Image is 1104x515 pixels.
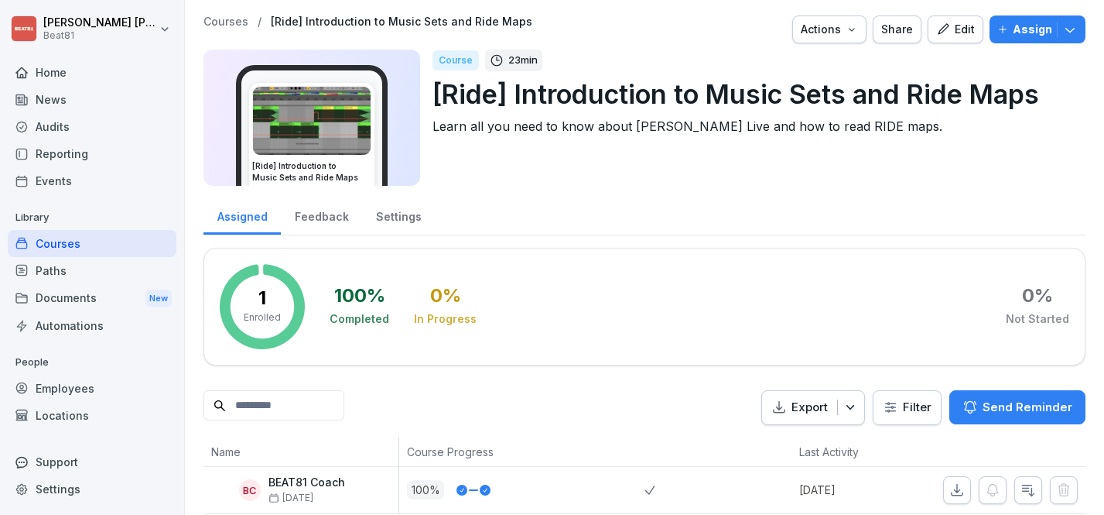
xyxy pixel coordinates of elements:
[211,444,391,460] p: Name
[432,50,479,70] div: Course
[8,167,176,194] a: Events
[330,311,389,327] div: Completed
[791,399,828,417] p: Export
[983,399,1072,416] p: Send Reminder
[989,15,1085,43] button: Assign
[252,160,371,184] h3: [Ride] Introduction to Music Sets and Ride Maps
[8,257,176,284] a: Paths
[949,390,1085,424] button: Send Reminder
[203,195,281,235] a: Assigned
[8,402,176,429] a: Locations
[8,284,176,313] div: Documents
[8,140,176,167] a: Reporting
[883,400,931,415] div: Filter
[8,448,176,476] div: Support
[792,15,866,43] button: Actions
[799,482,914,498] p: [DATE]
[407,480,444,500] p: 100 %
[239,479,261,501] div: BC
[8,205,176,230] p: Library
[145,290,172,307] div: New
[8,59,176,86] a: Home
[268,476,345,489] p: BEAT81 Coach
[43,16,156,29] p: [PERSON_NAME] [PERSON_NAME]
[1013,21,1052,38] p: Assign
[244,311,281,324] p: Enrolled
[508,53,538,68] p: 23 min
[8,312,176,339] a: Automations
[203,15,248,29] a: Courses
[432,117,1073,136] p: Learn all you need to know about [PERSON_NAME] Live and how to read RIDE maps.
[801,21,858,38] div: Actions
[43,30,156,41] p: Beat81
[873,391,941,424] button: Filter
[430,287,461,305] div: 0 %
[258,15,261,29] p: /
[928,15,983,43] button: Edit
[873,15,921,43] button: Share
[8,86,176,113] a: News
[253,87,371,155] img: dypdqtxvjscxu110art94bl5.png
[8,230,176,257] a: Courses
[258,289,266,307] p: 1
[8,375,176,402] a: Employees
[8,476,176,503] a: Settings
[281,195,362,235] a: Feedback
[1022,287,1053,305] div: 0 %
[936,21,975,38] div: Edit
[799,444,906,460] p: Last Activity
[8,284,176,313] a: DocumentsNew
[8,113,176,140] a: Audits
[271,15,532,29] a: [Ride] Introduction to Music Sets and Ride Maps
[362,195,435,235] a: Settings
[1006,311,1069,327] div: Not Started
[881,21,913,38] div: Share
[268,493,313,503] span: [DATE]
[761,390,865,425] button: Export
[8,350,176,375] p: People
[407,444,637,460] p: Course Progress
[334,287,385,305] div: 100 %
[432,74,1073,114] p: [Ride] Introduction to Music Sets and Ride Maps
[414,311,477,327] div: In Progress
